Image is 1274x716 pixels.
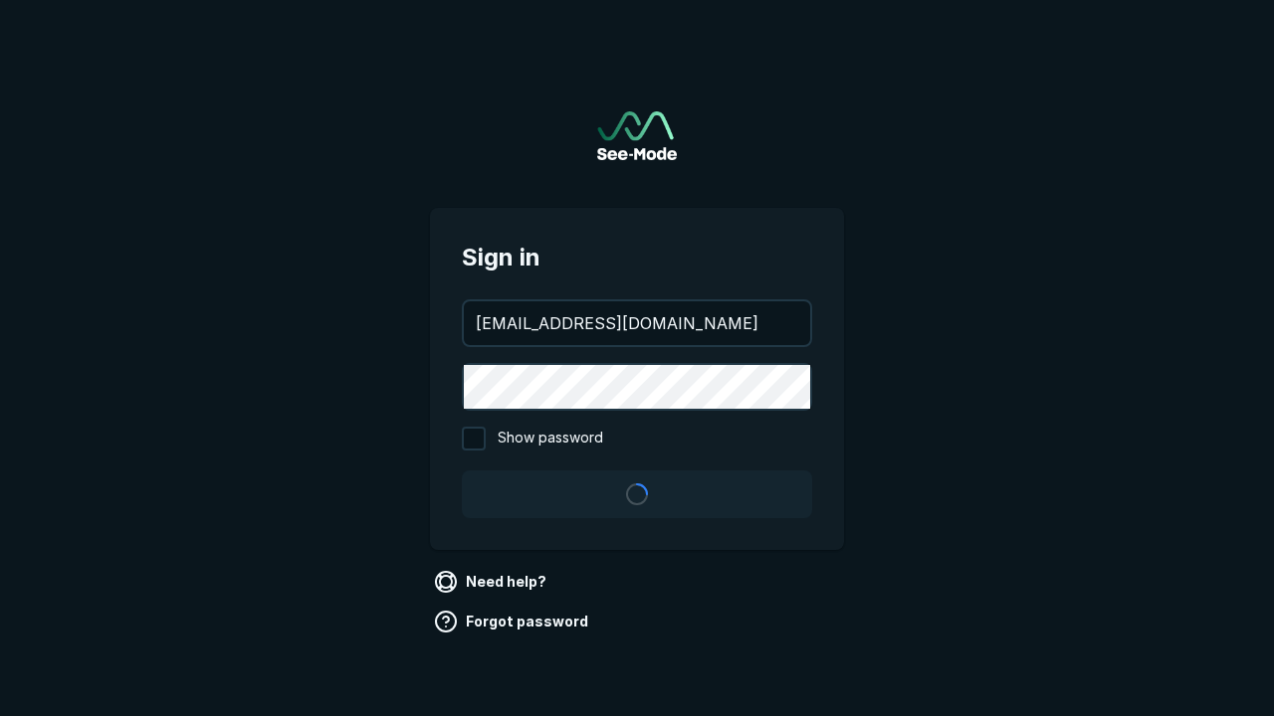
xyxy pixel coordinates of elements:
a: Forgot password [430,606,596,637]
img: See-Mode Logo [597,111,677,160]
a: Go to sign in [597,111,677,160]
a: Need help? [430,566,554,598]
span: Show password [498,427,603,450]
input: your@email.com [464,301,810,345]
span: Sign in [462,240,812,275]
